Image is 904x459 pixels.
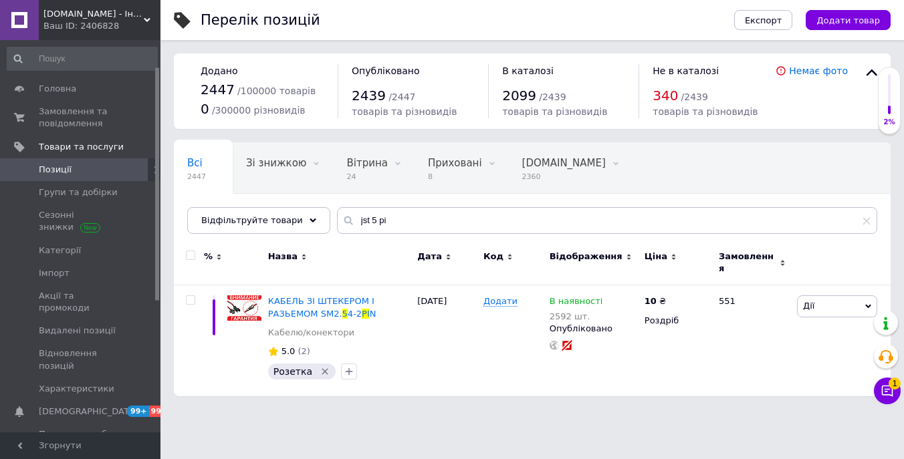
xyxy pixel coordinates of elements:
span: Видалені позиції [39,325,116,337]
span: Експорт [745,15,782,25]
div: 551 [711,285,794,396]
span: Відображення [550,251,623,263]
span: 2447 [187,172,206,182]
div: ₴ [645,295,666,307]
span: Імпорт [39,267,70,279]
span: 5 [342,309,348,319]
a: Немає фото [789,65,848,76]
span: Позиції [39,164,72,176]
span: Акції та промокоди [39,290,124,314]
button: Чат з покупцем1 [874,377,901,404]
span: Замовлення [719,251,776,275]
span: Показники роботи компанії [39,428,124,452]
span: Ціна [645,251,667,263]
a: КАБЕЛЬ ЗІ ШТЕКЕРОМ І РАЗЬЕМОМ SM2.54-2PIN [268,296,376,318]
span: Всі [187,157,203,169]
span: товарів та різновидів [653,106,758,117]
span: 5.0 [281,346,296,356]
span: Код [483,251,503,263]
span: / 2447 [388,92,415,102]
div: Роздріб [645,315,707,327]
span: % [204,251,213,263]
span: Не в каталозі [653,65,719,76]
span: 99+ [149,406,171,417]
span: Товари та послуги [39,141,124,153]
span: В каталозі [502,65,554,76]
div: 2% [879,118,900,127]
span: 4-2 [348,309,362,319]
span: Головна [39,83,76,95]
span: Категорії [39,245,81,257]
span: / 100000 товарів [237,86,316,96]
span: 340 [653,88,678,104]
b: 10 [645,296,657,306]
img: JST КАБЕЛЬ СО ШТЕКЕРОМ И РАЗЬЕМОМ SM2.54-2PIN [227,295,261,321]
a: Кабелю/конектори [268,327,354,339]
span: 2099 [502,88,536,104]
span: Опубліковано [352,65,420,76]
span: Відновлення позицій [39,347,124,371]
span: В наявності [550,296,603,310]
span: Характеристики [39,383,114,395]
span: КАБЕЛЬ ЗІ ШТЕКЕРОМ І РАЗЬЕМОМ SM2. [268,296,374,318]
span: [DOMAIN_NAME] [522,157,606,169]
span: Опубліковані [187,208,257,220]
span: Групи та добірки [39,186,118,198]
span: Замовлення та повідомлення [39,106,124,130]
span: / 2439 [539,92,566,102]
input: Пошук [7,47,158,71]
span: N [370,309,376,319]
span: (2) [298,346,310,356]
div: Ваш ID: 2406828 [43,20,160,32]
span: 0 [201,101,209,117]
span: 2439 [352,88,386,104]
span: 1 [889,375,901,388]
span: Дії [803,301,814,311]
span: [DEMOGRAPHIC_DATA] [39,406,138,418]
span: 99+ [127,406,149,417]
span: 2447 [201,82,235,98]
span: Розетка [273,366,312,377]
span: Додано [201,65,237,76]
span: Приховані [428,157,482,169]
span: Додати [483,296,518,307]
span: 8 [428,172,482,182]
span: Вітрина [346,157,387,169]
div: 2592 шт. [550,311,603,321]
button: Додати товар [806,10,891,30]
span: Відфільтруйте товари [201,215,303,225]
span: PI [362,309,370,319]
div: Опубліковано [550,323,638,335]
span: Назва [268,251,298,263]
span: товарів та різновидів [502,106,607,117]
span: Додати товар [816,15,880,25]
span: / 2439 [681,92,708,102]
div: [DATE] [414,285,480,396]
span: товарів та різновидів [352,106,457,117]
span: Зі знижкою [246,157,306,169]
span: FreeBuy.in.ua - Інтернет-магазин [43,8,144,20]
span: Дата [417,251,442,263]
span: 24 [346,172,387,182]
button: Експорт [734,10,793,30]
span: Сезонні знижки [39,209,124,233]
svg: Видалити мітку [320,366,330,377]
input: Пошук по назві позиції, артикулу і пошуковим запитам [337,207,877,234]
span: 2360 [522,172,606,182]
div: Перелік позицій [201,13,320,27]
span: / 300000 різновидів [212,105,306,116]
